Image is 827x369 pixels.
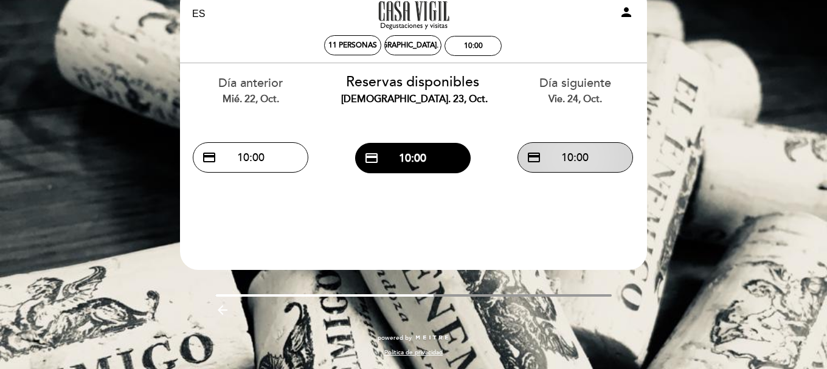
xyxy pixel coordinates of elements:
div: 10:00 [464,41,483,50]
button: credit_card 10:00 [517,142,633,173]
div: vie. 24, oct. [503,92,647,106]
button: credit_card 10:00 [193,142,308,173]
div: Día siguiente [503,75,647,106]
div: Reservas disponibles [341,72,485,106]
button: person [619,5,634,24]
img: MEITRE [415,335,449,341]
button: credit_card 10:00 [355,143,471,173]
div: mié. 22, oct. [179,92,323,106]
i: arrow_backward [215,303,230,317]
span: credit_card [202,150,216,165]
div: [DEMOGRAPHIC_DATA]. 23, oct. [358,41,469,50]
span: credit_card [527,150,541,165]
i: person [619,5,634,19]
a: Política de privacidad [384,348,443,357]
span: powered by [378,334,412,342]
div: [DEMOGRAPHIC_DATA]. 23, oct. [341,92,485,106]
span: 11 personas [328,41,377,50]
a: powered by [378,334,449,342]
span: credit_card [364,151,379,165]
div: Día anterior [179,75,323,106]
